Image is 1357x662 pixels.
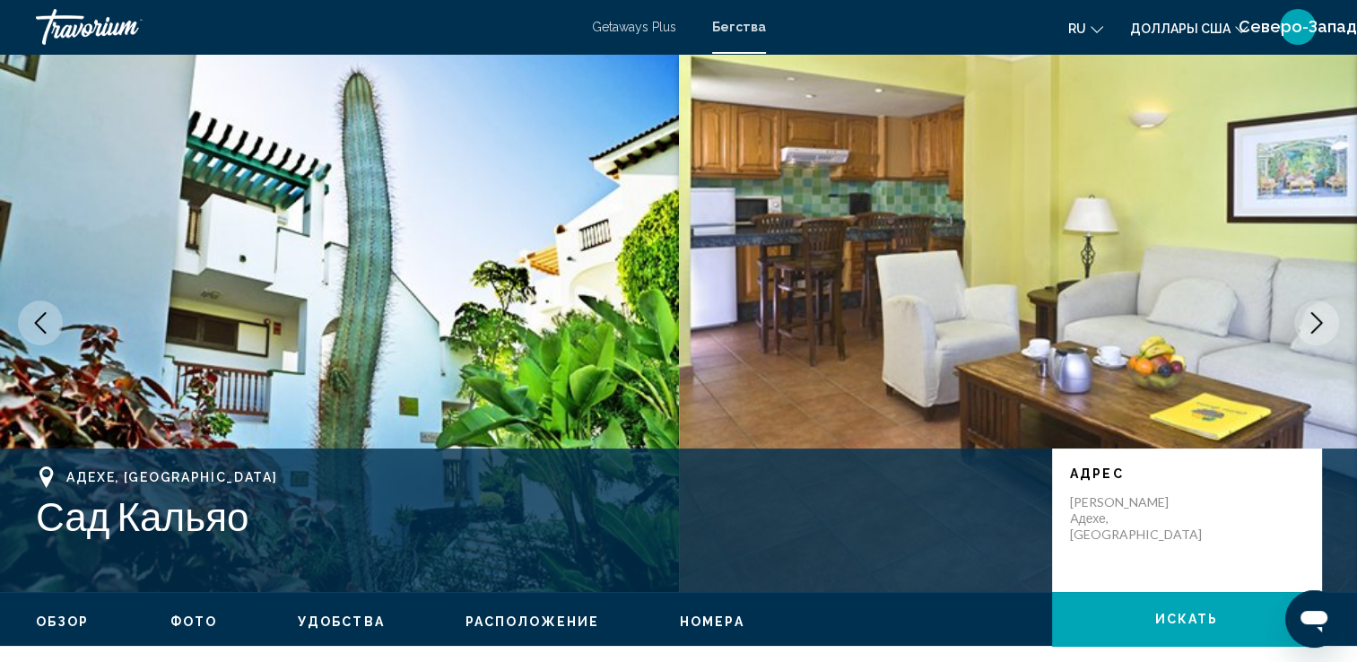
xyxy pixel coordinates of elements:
[1070,494,1213,543] p: [PERSON_NAME] Адехе, [GEOGRAPHIC_DATA]
[1130,15,1248,41] button: Изменить валюту
[1068,22,1086,36] span: ru
[465,614,599,629] span: Расположение
[1274,8,1321,46] button: Пользовательское меню
[36,9,574,45] a: Травориум
[1294,301,1339,345] button: Следующее изображение
[680,614,744,629] span: Номера
[465,614,599,630] button: Расположение
[36,614,90,630] button: Обзор
[1285,590,1343,648] iframe: Schaltfläche zum Öffnen des Messaging-Fensters
[66,470,277,484] span: Адехе, [GEOGRAPHIC_DATA]
[298,614,385,629] span: Удобства
[1239,18,1357,36] span: Северо-Запад
[298,614,385,630] button: Удобства
[170,614,217,630] button: Фото
[1070,466,1303,481] p: Адрес
[170,614,217,629] span: Фото
[36,492,1034,539] h1: Сад Кальяо
[712,20,766,34] a: Бегства
[36,614,90,629] span: Обзор
[592,20,676,34] a: Getaways Plus
[18,301,63,345] button: Предыдущее изображение
[1068,15,1103,41] button: Изменение языка
[1130,22,1231,36] span: Доллары США
[1155,613,1219,627] span: искать
[680,614,744,630] button: Номера
[1052,592,1321,646] button: искать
